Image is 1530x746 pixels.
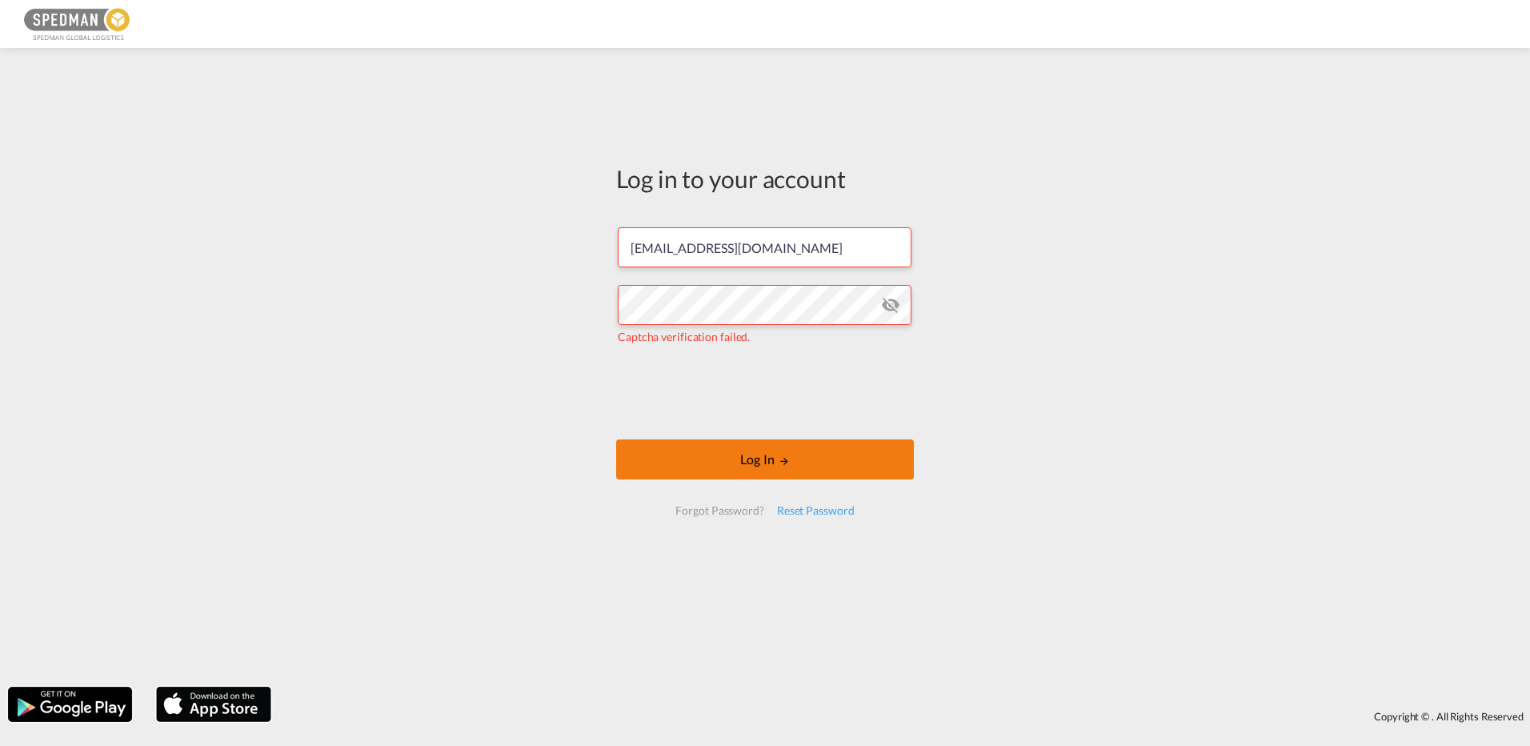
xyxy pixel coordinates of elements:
[618,227,911,267] input: Enter email/phone number
[618,330,750,343] span: Captcha verification failed.
[616,439,914,479] button: LOGIN
[154,685,273,724] img: apple.png
[771,496,861,525] div: Reset Password
[881,295,900,315] md-icon: icon-eye-off
[616,162,914,195] div: Log in to your account
[643,361,887,423] iframe: reCAPTCHA
[279,703,1530,730] div: Copyright © . All Rights Reserved
[669,496,770,525] div: Forgot Password?
[6,685,134,724] img: google.png
[24,6,132,42] img: c12ca350ff1b11efb6b291369744d907.png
